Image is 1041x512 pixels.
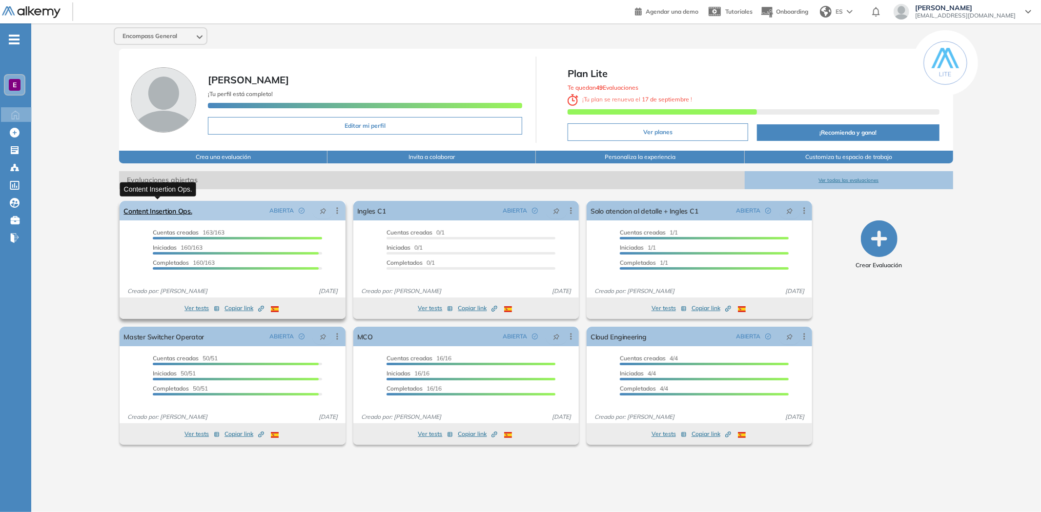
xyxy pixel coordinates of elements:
[387,385,423,392] span: Completados
[736,332,760,341] span: ABIERTA
[786,333,793,340] span: pushpin
[620,259,668,266] span: 1/1
[536,151,744,163] button: Personaliza la experiencia
[269,206,294,215] span: ABIERTA
[736,206,760,215] span: ABIERTA
[119,151,327,163] button: Crea una evaluación
[692,428,731,440] button: Copiar link
[725,8,753,15] span: Tutoriales
[692,302,731,314] button: Copiar link
[504,432,512,438] img: ESP
[387,229,445,236] span: 0/1
[591,327,646,346] a: Cloud Engineering
[225,304,264,313] span: Copiar link
[765,334,771,339] span: check-circle
[387,370,410,377] span: Iniciadas
[269,332,294,341] span: ABIERTA
[568,84,638,91] span: Te quedan Evaluaciones
[271,432,279,438] img: ESP
[738,306,746,312] img: ESP
[692,304,731,313] span: Copiar link
[225,302,264,314] button: Copiar link
[153,354,199,362] span: Cuentas creadas
[620,229,678,236] span: 1/1
[620,244,644,251] span: Iniciadas
[458,304,497,313] span: Copiar link
[620,354,666,362] span: Cuentas creadas
[620,370,656,377] span: 4/4
[153,259,189,266] span: Completados
[820,6,832,18] img: world
[503,206,527,215] span: ABIERTA
[387,385,442,392] span: 16/16
[153,354,218,362] span: 50/51
[312,203,334,218] button: pushpin
[620,229,666,236] span: Cuentas creadas
[153,244,177,251] span: Iniciadas
[620,244,656,251] span: 1/1
[387,370,429,377] span: 16/16
[548,413,575,421] span: [DATE]
[208,117,522,135] button: Editar mi perfil
[387,244,423,251] span: 0/1
[153,385,208,392] span: 50/51
[320,333,327,340] span: pushpin
[387,259,435,266] span: 0/1
[765,208,771,214] span: check-circle
[779,329,800,344] button: pushpin
[418,428,453,440] button: Ver tests
[503,332,527,341] span: ABIERTA
[458,430,497,438] span: Copiar link
[327,151,536,163] button: Invita a colaborar
[153,229,225,236] span: 163/163
[123,413,211,421] span: Creado por: [PERSON_NAME]
[591,413,678,421] span: Creado por: [PERSON_NAME]
[591,287,678,295] span: Creado por: [PERSON_NAME]
[620,385,656,392] span: Completados
[458,428,497,440] button: Copiar link
[387,354,432,362] span: Cuentas creadas
[184,302,220,314] button: Ver tests
[225,430,264,438] span: Copiar link
[568,94,578,106] img: clock-svg
[786,207,793,215] span: pushpin
[546,203,567,218] button: pushpin
[652,302,687,314] button: Ver tests
[119,171,744,189] span: Evaluaciones abiertas
[357,287,445,295] span: Creado por: [PERSON_NAME]
[553,333,560,340] span: pushpin
[208,90,273,98] span: ¡Tu perfil está completo!
[208,74,289,86] span: [PERSON_NAME]
[357,201,386,220] a: Ingles C1
[153,370,196,377] span: 50/51
[646,8,698,15] span: Agendar una demo
[153,385,189,392] span: Completados
[692,430,731,438] span: Copiar link
[13,81,17,89] span: E
[418,302,453,314] button: Ver tests
[548,287,575,295] span: [DATE]
[620,259,656,266] span: Completados
[387,259,423,266] span: Completados
[153,229,199,236] span: Cuentas creadas
[641,96,691,103] b: 17 de septiembre
[387,354,451,362] span: 16/16
[299,208,305,214] span: check-circle
[745,151,953,163] button: Customiza tu espacio de trabajo
[776,8,808,15] span: Onboarding
[387,229,432,236] span: Cuentas creadas
[532,334,538,339] span: check-circle
[312,329,334,344] button: pushpin
[120,182,196,196] div: Content Insertion Ops.
[153,259,215,266] span: 160/163
[856,261,902,270] span: Crear Evaluación
[458,302,497,314] button: Copiar link
[915,4,1016,12] span: [PERSON_NAME]
[357,413,445,421] span: Creado por: [PERSON_NAME]
[546,329,567,344] button: pushpin
[553,207,560,215] span: pushpin
[568,123,748,141] button: Ver planes
[568,96,693,103] span: ¡ Tu plan se renueva el !
[620,370,644,377] span: Iniciadas
[123,327,204,346] a: Master Switcher Operator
